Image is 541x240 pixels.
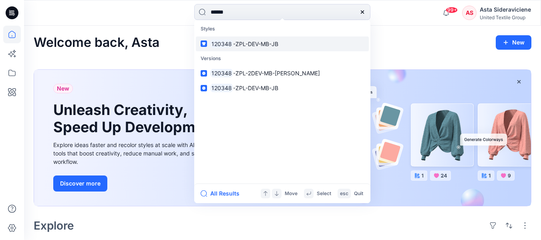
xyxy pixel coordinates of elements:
h2: Explore [34,219,74,232]
span: New [57,84,69,93]
p: esc [340,190,348,198]
p: Quit [354,190,363,198]
p: Select [317,190,331,198]
mark: 120348 [210,83,233,93]
button: Discover more [53,175,107,192]
mark: 120348 [210,69,233,78]
a: Discover more [53,175,233,192]
span: -ZPL-2DEV-MB-[PERSON_NAME] [233,70,320,77]
mark: 120348 [210,39,233,48]
span: -ZPL-DEV-MB-JB [233,85,278,91]
span: 99+ [446,7,458,13]
button: New [496,35,531,50]
span: -ZPL-DEV-MB-JB [233,40,278,47]
h2: Welcome back, Asta [34,35,159,50]
h1: Unleash Creativity, Speed Up Development [53,101,221,136]
div: Explore ideas faster and recolor styles at scale with AI-powered tools that boost creativity, red... [53,141,233,166]
div: Asta Sideraviciene [480,5,531,14]
p: Move [285,190,298,198]
a: 120348-ZPL-DEV-MB-JB [196,36,369,51]
p: Versions [196,51,369,66]
div: AS [462,6,477,20]
button: All Results [201,189,245,198]
p: Styles [196,22,369,36]
a: 120348-ZPL-2DEV-MB-[PERSON_NAME] [196,66,369,81]
a: 120348-ZPL-DEV-MB-JB [196,81,369,95]
div: United Textile Group [480,14,531,20]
